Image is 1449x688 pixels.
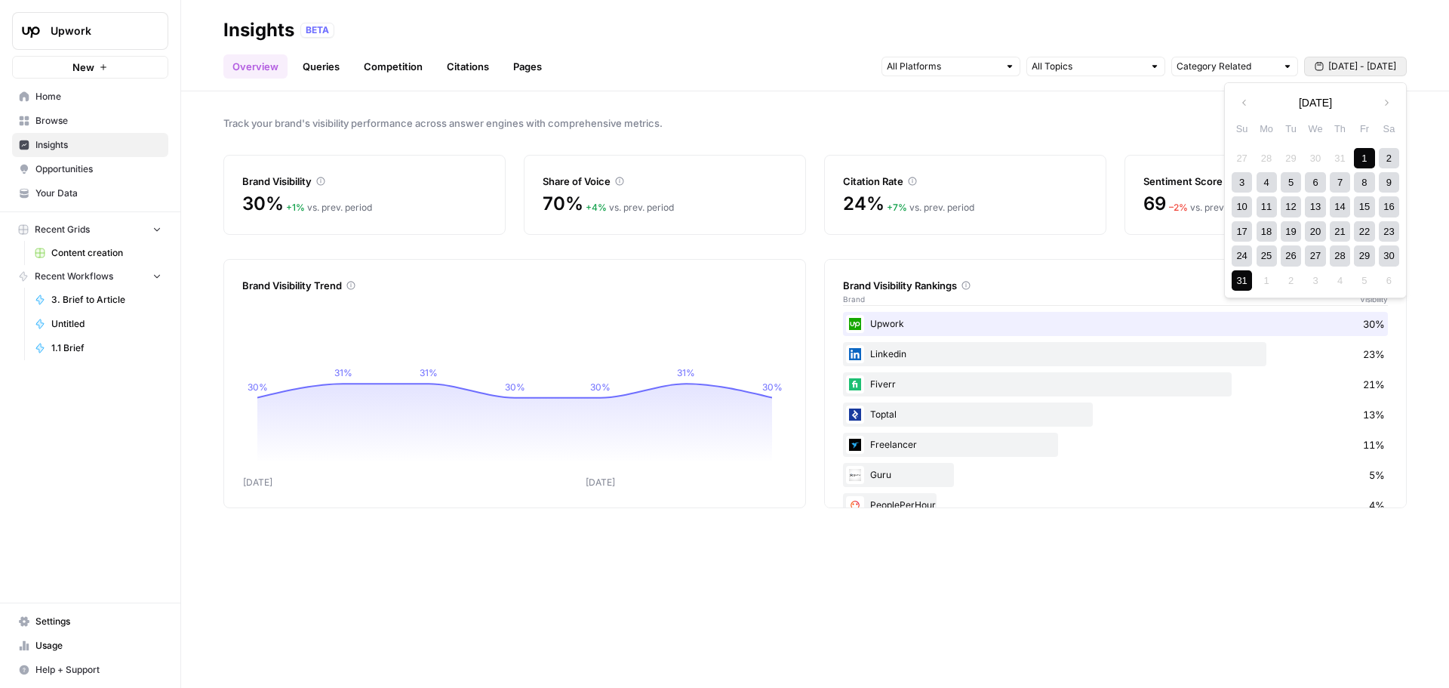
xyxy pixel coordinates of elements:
span: Untitled [51,317,162,331]
div: Not available Tuesday, September 2nd, 2025 [1281,270,1301,291]
div: Su [1232,119,1252,139]
button: New [12,56,168,79]
div: Choose Monday, August 11th, 2025 [1257,196,1277,217]
span: 30% [242,192,283,216]
tspan: 31% [420,367,438,378]
button: [DATE] - [DATE] [1304,57,1407,76]
img: d2aseaospuyh0xusi50khoh3fwmb [846,466,864,484]
span: [DATE] [1299,95,1332,110]
span: Brand [843,293,865,305]
span: New [72,60,94,75]
span: Your Data [35,187,162,200]
div: Choose Monday, August 4th, 2025 [1257,172,1277,193]
tspan: 31% [677,367,695,378]
div: Choose Thursday, August 7th, 2025 [1330,172,1350,193]
div: Mo [1257,119,1277,139]
div: Brand Visibility [242,174,487,189]
span: 30% [1363,316,1385,332]
div: Brand Visibility Trend [242,278,787,293]
div: Citation Rate [843,174,1088,189]
span: 70% [543,192,583,216]
div: Fr [1354,119,1374,139]
div: BETA [300,23,334,38]
div: Not available Tuesday, July 29th, 2025 [1281,148,1301,168]
span: Settings [35,615,162,628]
a: Content creation [28,241,168,265]
span: Opportunities [35,162,162,176]
a: 3. Brief to Article [28,288,168,312]
div: Choose Tuesday, August 5th, 2025 [1281,172,1301,193]
div: Choose Wednesday, August 20th, 2025 [1305,221,1325,242]
div: PeoplePerHour [843,493,1388,517]
div: Choose Sunday, August 31st, 2025 [1232,270,1252,291]
div: Choose Thursday, August 21st, 2025 [1330,221,1350,242]
span: 1.1 Brief [51,341,162,355]
div: vs. prev. period [586,201,674,214]
img: a9mur837mohu50bzw3stmy70eh87 [846,436,864,454]
div: vs. prev. period [1169,201,1255,214]
a: Home [12,85,168,109]
div: Choose Sunday, August 3rd, 2025 [1232,172,1252,193]
a: Pages [504,54,551,79]
a: Usage [12,634,168,658]
span: Recent Grids [35,223,90,236]
button: Help + Support [12,658,168,682]
span: 24% [843,192,884,216]
div: Choose Sunday, August 24th, 2025 [1232,245,1252,266]
div: Not available Thursday, September 4th, 2025 [1330,270,1350,291]
div: Choose Wednesday, August 6th, 2025 [1305,172,1325,193]
div: Choose Thursday, August 28th, 2025 [1330,245,1350,266]
div: month 2025-08 [1229,146,1401,293]
div: Choose Saturday, August 23rd, 2025 [1379,221,1399,242]
div: Sa [1379,119,1399,139]
div: Insights [223,18,294,42]
span: Upwork [51,23,142,39]
div: Share of Voice [543,174,787,189]
div: Not available Thursday, July 31st, 2025 [1330,148,1350,168]
span: Recent Workflows [35,270,113,283]
div: We [1305,119,1325,139]
div: Guru [843,463,1388,487]
div: Choose Tuesday, August 12th, 2025 [1281,196,1301,217]
div: Not available Sunday, July 27th, 2025 [1232,148,1252,168]
div: Fiverr [843,372,1388,396]
div: Choose Saturday, August 9th, 2025 [1379,172,1399,193]
input: Category Related [1177,59,1276,74]
div: Choose Wednesday, August 27th, 2025 [1305,245,1325,266]
tspan: 30% [762,381,783,393]
div: Choose Saturday, August 2nd, 2025 [1379,148,1399,168]
span: Content creation [51,246,162,260]
span: + 1 % [286,202,305,213]
a: Competition [355,54,432,79]
a: Untitled [28,312,168,336]
div: Brand Visibility Rankings [843,278,1388,293]
tspan: [DATE] [243,477,272,488]
img: izgcjcw16vhvh3rv54e10dgzsq95 [846,315,864,333]
span: 69 [1143,192,1166,216]
a: Opportunities [12,157,168,181]
span: Browse [35,114,162,128]
tspan: [DATE] [586,477,615,488]
span: [DATE] - [DATE] [1328,60,1396,73]
div: Linkedin [843,342,1388,366]
div: Choose Tuesday, August 19th, 2025 [1281,221,1301,242]
div: Choose Saturday, August 30th, 2025 [1379,245,1399,266]
span: Help + Support [35,663,162,677]
div: Sentiment Score [1143,174,1388,189]
input: All Platforms [887,59,998,74]
tspan: 30% [248,381,268,393]
input: All Topics [1032,59,1143,74]
span: 21% [1363,377,1385,392]
div: Choose Friday, August 8th, 2025 [1354,172,1374,193]
div: Upwork [843,312,1388,336]
span: 3. Brief to Article [51,293,162,307]
div: Choose Sunday, August 17th, 2025 [1232,221,1252,242]
img: 14a90hzt8f9tfcw8laajhw520je1 [846,375,864,393]
tspan: 30% [505,381,525,393]
span: – 2 % [1169,202,1188,213]
div: Choose Friday, August 22nd, 2025 [1354,221,1374,242]
tspan: 30% [590,381,611,393]
img: ohiio4oour1vdiyjjcsk00o6i5zn [846,345,864,363]
span: Usage [35,639,162,653]
span: 5% [1369,467,1385,483]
